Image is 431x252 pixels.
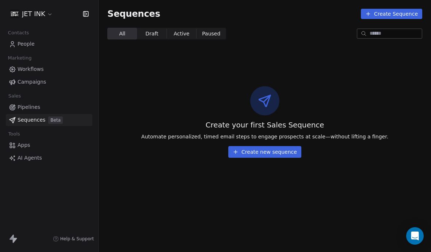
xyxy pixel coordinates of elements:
a: SequencesBeta [6,114,92,126]
span: People [18,40,35,48]
span: AI Agents [18,154,42,162]
span: Contacts [5,27,32,38]
span: Draft [145,30,158,38]
span: Workflows [18,65,44,73]
button: Create new sequence [228,146,301,158]
button: JET INK [9,8,54,20]
a: Help & Support [53,236,94,242]
span: Apps [18,141,30,149]
a: Workflows [6,63,92,75]
a: AI Agents [6,152,92,164]
span: Help & Support [60,236,94,242]
span: Campaigns [18,78,46,86]
div: Open Intercom Messenger [406,227,424,245]
span: Paused [202,30,220,38]
button: Create Sequence [361,9,422,19]
span: Sequences [107,9,160,19]
span: Pipelines [18,103,40,111]
a: Apps [6,139,92,151]
span: Create your first Sales Sequence [206,120,324,130]
span: Beta [48,117,63,124]
a: Pipelines [6,101,92,113]
span: Tools [5,129,23,140]
span: Automate personalized, timed email steps to engage prospects at scale—without lifting a finger. [141,133,388,140]
a: People [6,38,92,50]
span: Sales [5,91,24,102]
span: Marketing [5,53,35,64]
a: Campaigns [6,76,92,88]
span: Sequences [18,116,45,124]
span: JET INK [22,9,45,19]
img: JET%20INK%20Metal.png [10,9,19,18]
span: Active [173,30,189,38]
